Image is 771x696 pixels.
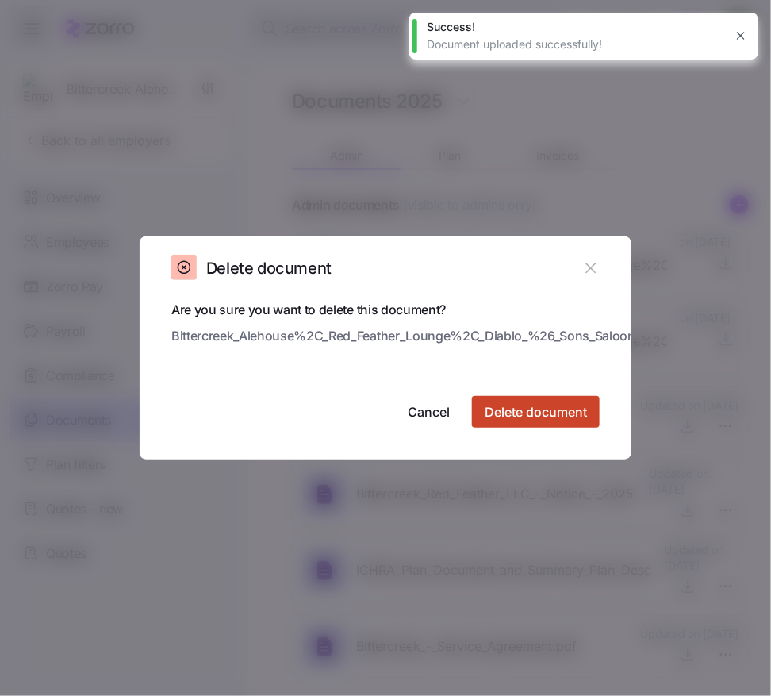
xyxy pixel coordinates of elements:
button: Delete document [472,396,600,428]
button: Cancel [395,396,462,428]
h2: Delete document [206,258,332,279]
div: Success! [427,19,723,35]
span: Bittercreek_Alehouse%2C_Red_Feather_Lounge%2C_Diablo_%26_Sons_Saloon_Proposal.pdf [171,326,717,346]
span: Cancel [408,402,450,421]
span: Delete document [485,402,587,421]
span: Are you sure you want to delete this document? [171,300,600,351]
div: Document uploaded successfully! [427,37,723,52]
